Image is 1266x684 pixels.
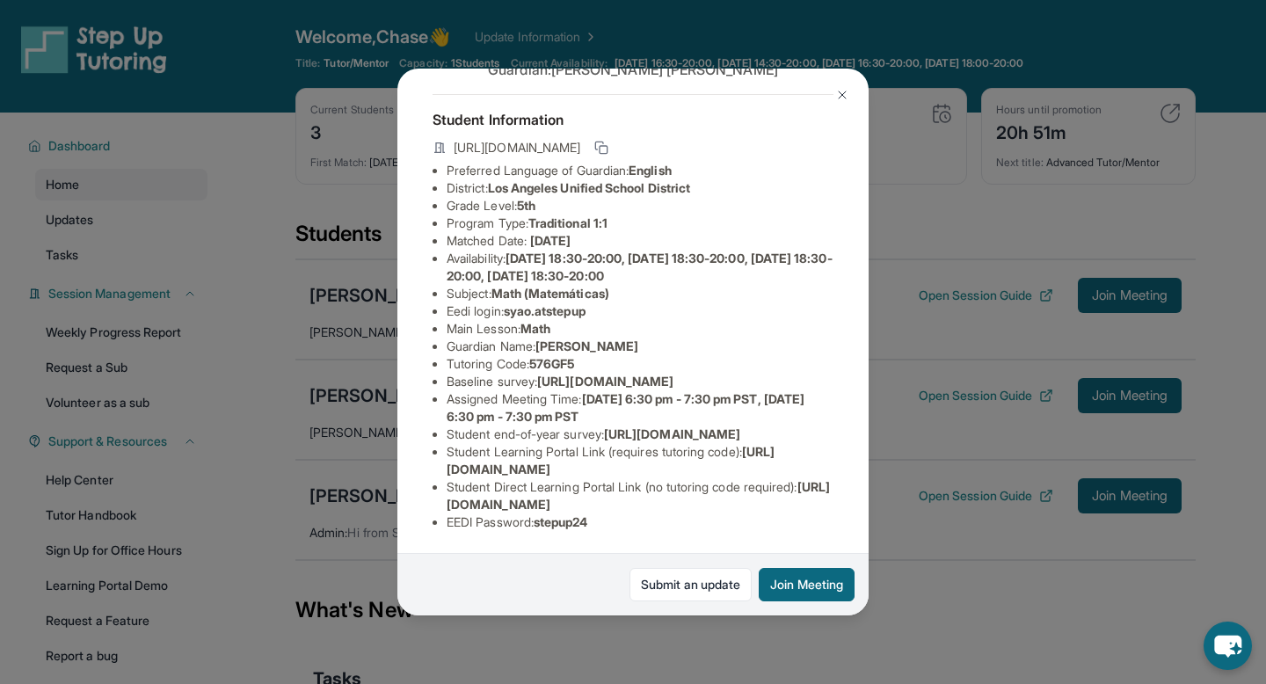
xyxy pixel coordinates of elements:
[447,426,833,443] li: Student end-of-year survey :
[447,302,833,320] li: Eedi login :
[447,338,833,355] li: Guardian Name :
[447,373,833,390] li: Baseline survey :
[530,233,571,248] span: [DATE]
[759,568,855,601] button: Join Meeting
[447,179,833,197] li: District:
[447,250,833,285] li: Availability:
[447,320,833,338] li: Main Lesson :
[447,162,833,179] li: Preferred Language of Guardian:
[629,163,672,178] span: English
[447,443,833,478] li: Student Learning Portal Link (requires tutoring code) :
[504,303,586,318] span: syao.atstepup
[528,215,608,230] span: Traditional 1:1
[591,137,612,158] button: Copy link
[529,356,574,371] span: 576GF5
[433,109,833,130] h4: Student Information
[1204,622,1252,670] button: chat-button
[447,478,833,513] li: Student Direct Learning Portal Link (no tutoring code required) :
[447,390,833,426] li: Assigned Meeting Time :
[535,338,638,353] span: [PERSON_NAME]
[447,285,833,302] li: Subject :
[447,215,833,232] li: Program Type:
[433,59,833,80] p: Guardian: [PERSON_NAME] [PERSON_NAME]
[537,374,673,389] span: [URL][DOMAIN_NAME]
[447,232,833,250] li: Matched Date:
[835,88,849,102] img: Close Icon
[520,321,550,336] span: Math
[447,391,804,424] span: [DATE] 6:30 pm - 7:30 pm PST, [DATE] 6:30 pm - 7:30 pm PST
[629,568,752,601] a: Submit an update
[454,139,580,156] span: [URL][DOMAIN_NAME]
[604,426,740,441] span: [URL][DOMAIN_NAME]
[517,198,535,213] span: 5th
[447,355,833,373] li: Tutoring Code :
[534,514,588,529] span: stepup24
[447,197,833,215] li: Grade Level:
[488,180,690,195] span: Los Angeles Unified School District
[447,251,833,283] span: [DATE] 18:30-20:00, [DATE] 18:30-20:00, [DATE] 18:30-20:00, [DATE] 18:30-20:00
[447,513,833,531] li: EEDI Password :
[491,286,609,301] span: Math (Matemáticas)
